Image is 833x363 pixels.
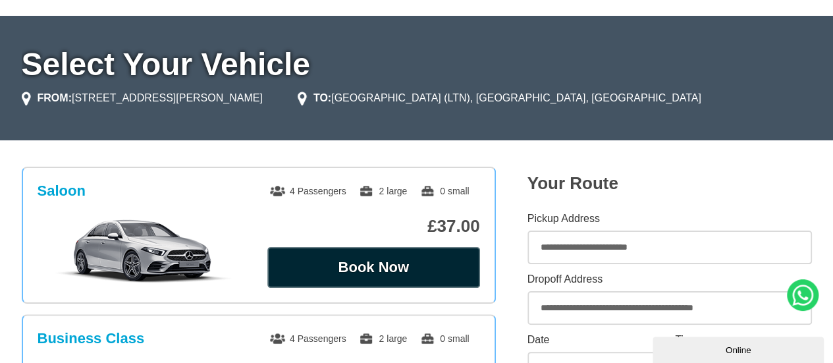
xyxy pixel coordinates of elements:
h1: Select Your Vehicle [22,49,812,80]
li: [STREET_ADDRESS][PERSON_NAME] [22,90,263,106]
strong: FROM: [38,92,72,103]
h2: Your Route [527,173,812,194]
p: £37.00 [267,216,480,237]
span: 4 Passengers [270,186,346,196]
label: Pickup Address [527,213,812,224]
h3: Business Class [38,330,145,347]
iframe: chat widget [653,334,826,363]
label: Date [527,335,664,345]
button: Book Now [267,247,480,288]
img: Saloon [44,218,242,284]
span: 4 Passengers [270,333,346,344]
span: 0 small [420,186,469,196]
strong: TO: [313,92,331,103]
h3: Saloon [38,182,86,200]
span: 2 large [359,186,407,196]
label: Dropoff Address [527,274,812,285]
li: [GEOGRAPHIC_DATA] (LTN), [GEOGRAPHIC_DATA], [GEOGRAPHIC_DATA] [298,90,701,106]
span: 0 small [420,333,469,344]
span: 2 large [359,333,407,344]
